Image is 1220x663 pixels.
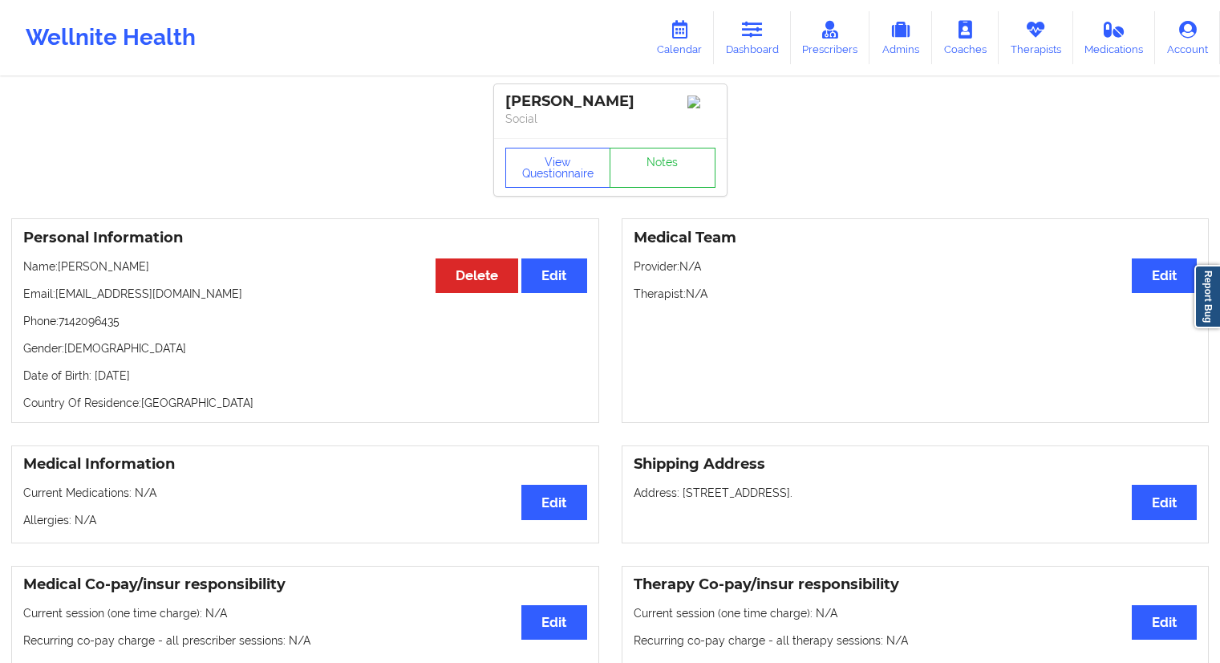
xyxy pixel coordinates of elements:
[23,576,587,594] h3: Medical Co-pay/insur responsibility
[23,632,587,649] p: Recurring co-pay charge - all prescriber sessions : N/A
[505,92,715,111] div: [PERSON_NAME]
[23,395,587,411] p: Country Of Residence: [GEOGRAPHIC_DATA]
[1132,485,1197,519] button: Edit
[634,576,1198,594] h3: Therapy Co-pay/insur responsibility
[436,258,518,293] button: Delete
[23,229,587,247] h3: Personal Information
[610,148,715,188] a: Notes
[23,313,587,329] p: Phone: 7142096435
[634,229,1198,247] h3: Medical Team
[23,286,587,302] p: Email: [EMAIL_ADDRESS][DOMAIN_NAME]
[1194,265,1220,328] a: Report Bug
[1073,11,1156,64] a: Medications
[687,96,715,108] img: Image%2Fplaceholer-image.png
[1132,605,1197,640] button: Edit
[521,258,586,293] button: Edit
[714,11,791,64] a: Dashboard
[634,286,1198,302] p: Therapist: N/A
[999,11,1073,64] a: Therapists
[645,11,714,64] a: Calendar
[23,258,587,275] p: Name: [PERSON_NAME]
[23,455,587,474] h3: Medical Information
[932,11,999,64] a: Coaches
[505,148,611,188] button: View Questionnaire
[1132,258,1197,293] button: Edit
[23,368,587,384] p: Date of Birth: [DATE]
[521,485,586,519] button: Edit
[634,455,1198,474] h3: Shipping Address
[634,632,1198,649] p: Recurring co-pay charge - all therapy sessions : N/A
[1155,11,1220,64] a: Account
[23,512,587,528] p: Allergies: N/A
[505,111,715,127] p: Social
[791,11,870,64] a: Prescribers
[521,605,586,640] button: Edit
[23,340,587,356] p: Gender: [DEMOGRAPHIC_DATA]
[23,485,587,501] p: Current Medications: N/A
[23,605,587,621] p: Current session (one time charge): N/A
[869,11,932,64] a: Admins
[634,485,1198,501] p: Address: [STREET_ADDRESS].
[634,258,1198,275] p: Provider: N/A
[634,605,1198,621] p: Current session (one time charge): N/A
